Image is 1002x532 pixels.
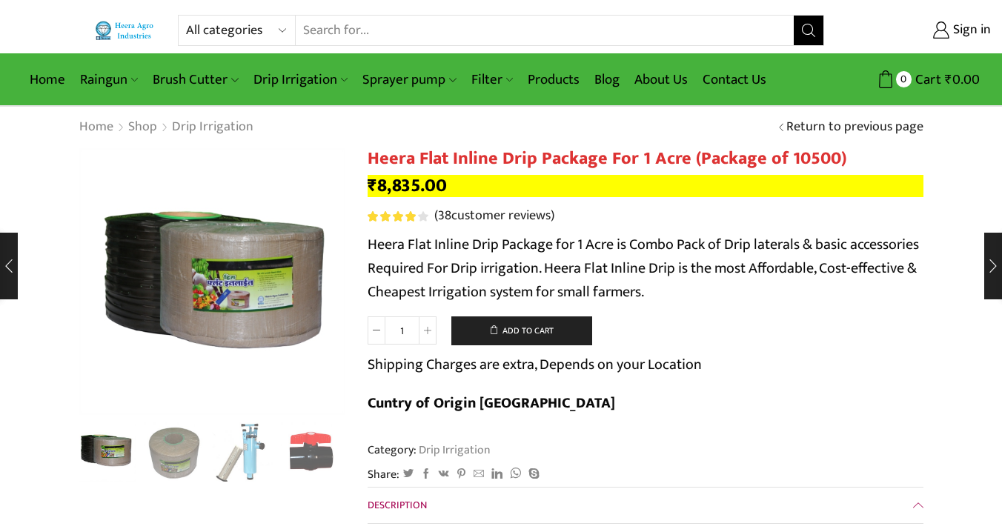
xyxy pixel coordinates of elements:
h1: Heera Flat Inline Drip Package For 1 Acre (Package of 10500) [368,148,923,170]
a: Return to previous page [786,118,923,137]
span: Share: [368,466,399,483]
b: Cuntry of Origin [GEOGRAPHIC_DATA] [368,390,615,416]
a: Blog [587,62,627,97]
p: Heera Flat Inline Drip Package for 1 Acre is Combo Pack of Drip laterals & basic accessories Requ... [368,233,923,304]
div: Rated 4.21 out of 5 [368,211,428,222]
img: Flow Control Valve [281,422,342,484]
img: Flat Inline [79,148,345,415]
p: Shipping Charges are extra, Depends on your Location [368,353,702,376]
a: Products [520,62,587,97]
a: Description [368,488,923,523]
img: Flat Inline [75,420,136,482]
a: Sign in [846,17,991,44]
a: Contact Us [695,62,774,97]
span: Cart [912,70,941,90]
a: About Us [627,62,695,97]
img: Flat Inline Drip Package [144,422,205,484]
a: (38customer reviews) [434,207,554,226]
a: Shop [127,118,158,137]
a: Home [79,118,114,137]
span: Rated out of 5 based on customer ratings [368,211,418,222]
input: Product quantity [385,316,419,345]
a: Brush Cutter [145,62,245,97]
li: 1 / 10 [75,422,136,482]
a: Drip Irrigation [171,118,254,137]
a: Filter [464,62,520,97]
a: Drip Irrigation [246,62,355,97]
a: Drip Irrigation [417,440,491,459]
span: 0 [896,71,912,87]
li: 2 / 10 [144,422,205,482]
input: Search for... [296,16,794,45]
span: ₹ [945,68,952,91]
span: Description [368,496,427,513]
a: Raingun [73,62,145,97]
li: 3 / 10 [212,422,273,482]
a: 0 Cart ₹0.00 [839,66,980,93]
nav: Breadcrumb [79,118,254,137]
a: Drip Package Flat Inline2 [144,422,205,484]
img: Heera-super-clean-filter [212,422,273,484]
span: Category: [368,442,491,459]
a: Home [22,62,73,97]
span: 38 [368,211,431,222]
button: Search button [794,16,823,45]
span: Sign in [949,21,991,40]
li: 4 / 10 [281,422,342,482]
a: Sprayer pump [355,62,463,97]
span: ₹ [368,170,377,201]
span: 38 [438,205,451,227]
div: 1 / 10 [79,148,345,415]
a: ball-vavle [281,422,342,484]
button: Add to cart [451,316,592,346]
bdi: 8,835.00 [368,170,447,201]
bdi: 0.00 [945,68,980,91]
